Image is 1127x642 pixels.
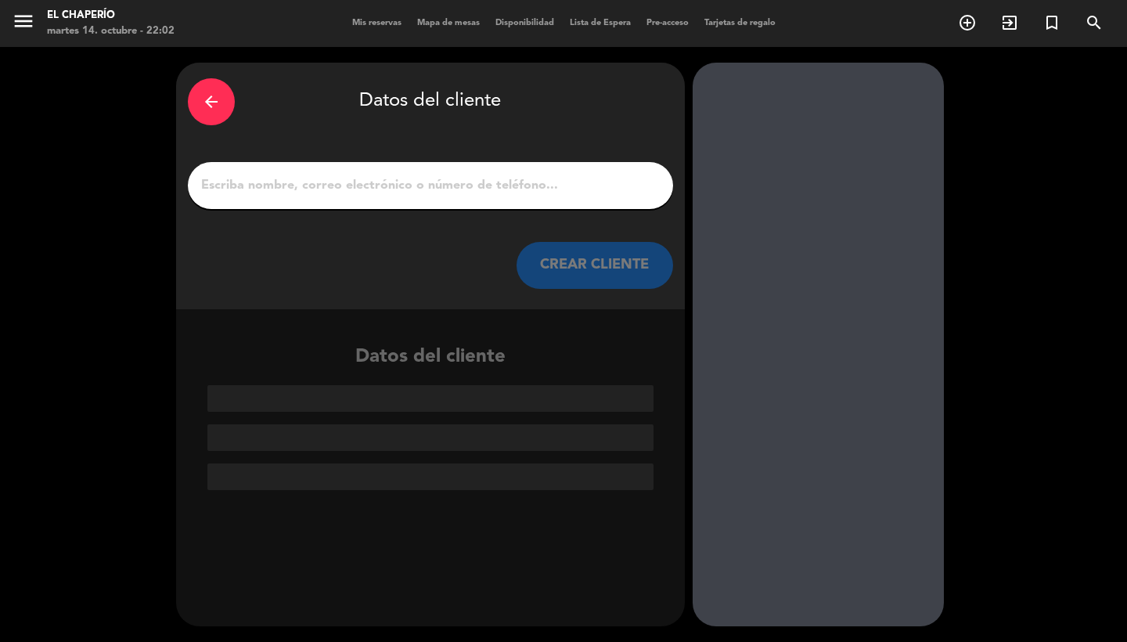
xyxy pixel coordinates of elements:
i: arrow_back [202,92,221,111]
i: exit_to_app [1000,13,1019,32]
div: El Chaperío [47,8,175,23]
span: Lista de Espera [562,19,639,27]
span: Disponibilidad [488,19,562,27]
input: Escriba nombre, correo electrónico o número de teléfono... [200,175,661,197]
i: menu [12,9,35,33]
i: search [1085,13,1104,32]
i: turned_in_not [1042,13,1061,32]
button: CREAR CLIENTE [517,242,673,289]
i: add_circle_outline [958,13,977,32]
span: Mis reservas [344,19,409,27]
span: Pre-acceso [639,19,697,27]
div: martes 14. octubre - 22:02 [47,23,175,39]
div: Datos del cliente [188,74,673,129]
span: Tarjetas de regalo [697,19,783,27]
span: Mapa de mesas [409,19,488,27]
button: menu [12,9,35,38]
div: Datos del cliente [176,342,685,490]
